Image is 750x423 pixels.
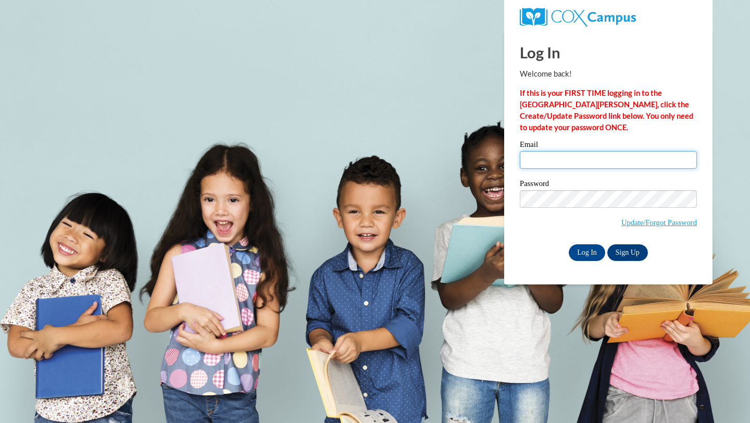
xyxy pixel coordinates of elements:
[520,89,693,132] strong: If this is your FIRST TIME logging in to the [GEOGRAPHIC_DATA][PERSON_NAME], click the Create/Upd...
[569,244,605,261] input: Log In
[520,42,697,63] h1: Log In
[621,218,697,227] a: Update/Forgot Password
[520,12,636,21] a: COX Campus
[520,68,697,80] p: Welcome back!
[520,141,697,151] label: Email
[607,244,648,261] a: Sign Up
[520,180,697,190] label: Password
[520,8,636,27] img: COX Campus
